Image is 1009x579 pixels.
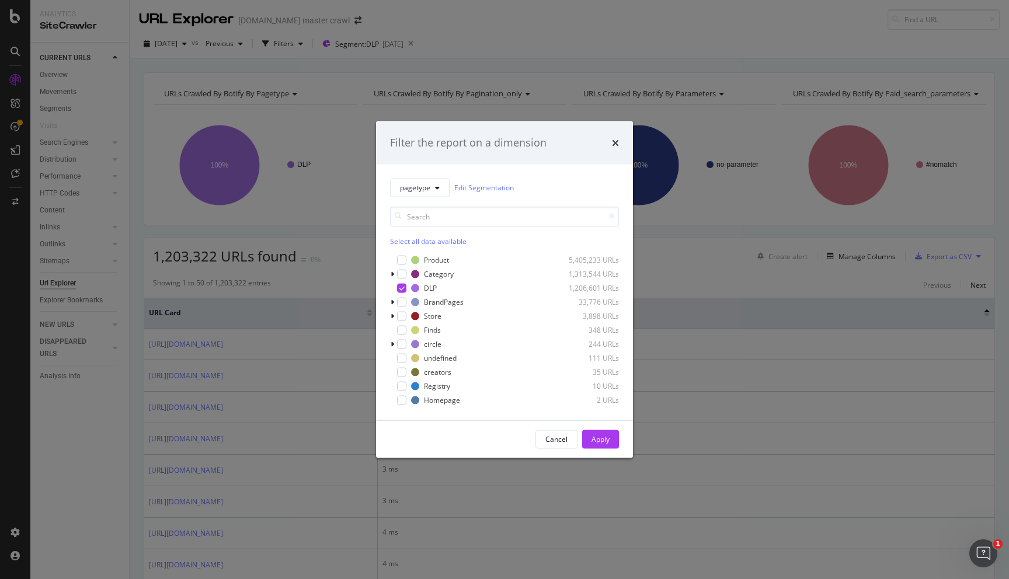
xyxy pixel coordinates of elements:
div: circle [424,339,441,349]
a: Edit Segmentation [454,182,514,194]
div: Category [424,269,454,279]
span: pagetype [400,183,430,193]
div: 10 URLs [562,381,619,391]
div: BrandPages [424,297,464,307]
input: Search [390,206,619,226]
div: 33,776 URLs [562,297,619,307]
div: Homepage [424,395,460,405]
button: Cancel [535,430,577,448]
div: 1,313,544 URLs [562,269,619,279]
div: 1,206,601 URLs [562,283,619,293]
div: 111 URLs [562,353,619,363]
div: undefined [424,353,457,363]
div: times [612,135,619,151]
span: 1 [993,539,1003,549]
iframe: Intercom live chat [969,539,997,567]
div: 348 URLs [562,325,619,335]
div: 2 URLs [562,395,619,405]
button: Apply [582,430,619,448]
div: Cancel [545,434,568,444]
div: 244 URLs [562,339,619,349]
div: Store [424,311,441,321]
div: Filter the report on a dimension [390,135,547,151]
div: Select all data available [390,236,619,246]
div: 35 URLs [562,367,619,377]
div: Product [424,255,449,265]
div: 5,405,233 URLs [562,255,619,265]
div: Finds [424,325,441,335]
div: creators [424,367,451,377]
div: Apply [592,434,610,444]
div: 3,898 URLs [562,311,619,321]
div: Registry [424,381,450,391]
div: DLP [424,283,437,293]
button: pagetype [390,178,450,197]
div: modal [376,121,633,458]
